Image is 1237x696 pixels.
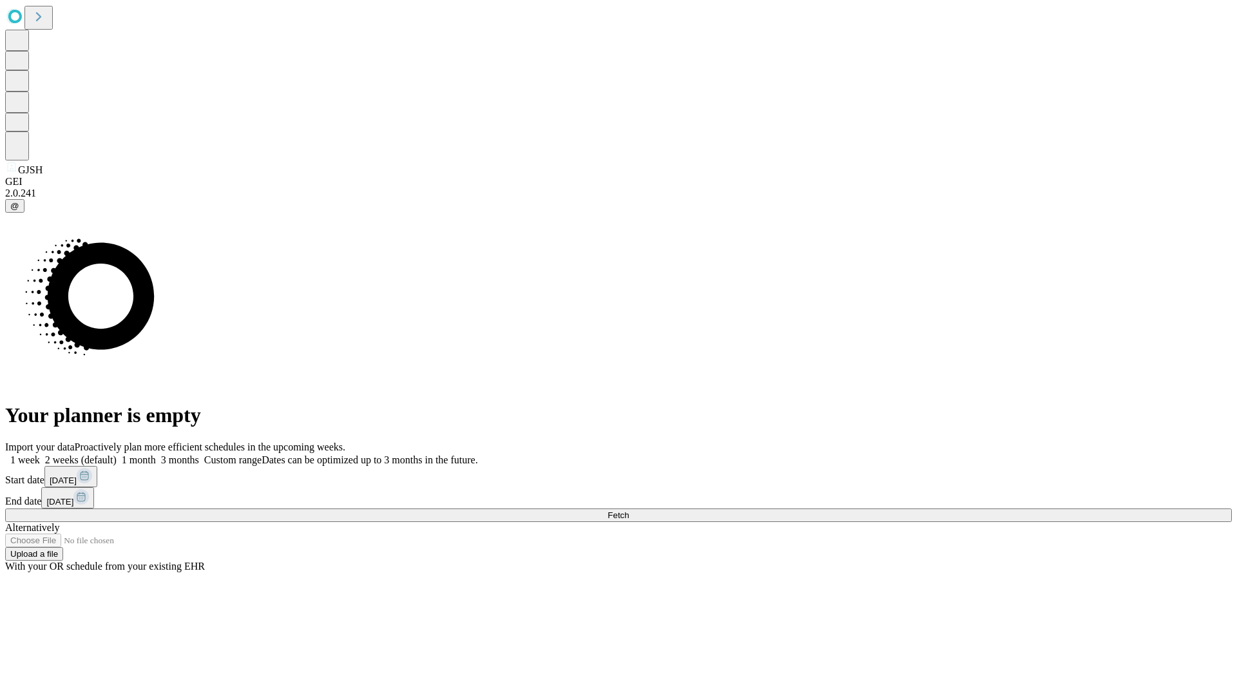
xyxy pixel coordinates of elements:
span: GJSH [18,164,43,175]
span: 2 weeks (default) [45,454,117,465]
span: [DATE] [46,497,73,507]
span: Fetch [608,510,629,520]
div: GEI [5,176,1232,188]
div: 2.0.241 [5,188,1232,199]
span: [DATE] [50,476,77,485]
button: [DATE] [44,466,97,487]
span: With your OR schedule from your existing EHR [5,561,205,572]
button: @ [5,199,24,213]
div: End date [5,487,1232,508]
div: Start date [5,466,1232,487]
button: [DATE] [41,487,94,508]
span: Import your data [5,441,75,452]
span: Custom range [204,454,262,465]
span: Dates can be optimized up to 3 months in the future. [262,454,477,465]
button: Fetch [5,508,1232,522]
button: Upload a file [5,547,63,561]
span: 3 months [161,454,199,465]
span: 1 week [10,454,40,465]
span: 1 month [122,454,156,465]
h1: Your planner is empty [5,403,1232,427]
span: @ [10,201,19,211]
span: Alternatively [5,522,59,533]
span: Proactively plan more efficient schedules in the upcoming weeks. [75,441,345,452]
